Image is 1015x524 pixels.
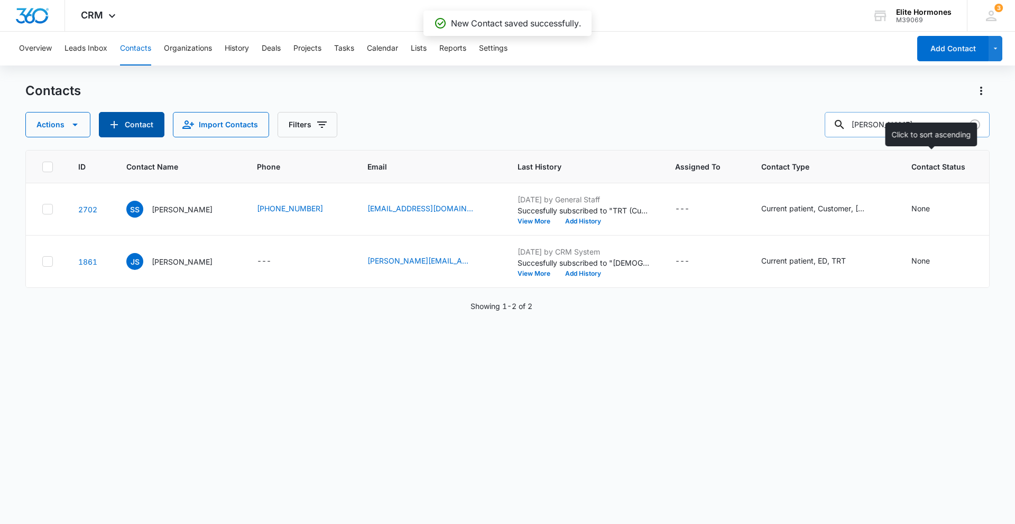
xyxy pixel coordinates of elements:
[518,161,634,172] span: Last History
[675,255,708,268] div: Assigned To - - Select to Edit Field
[675,161,721,172] span: Assigned To
[411,32,427,65] button: Lists
[761,255,846,266] div: Current patient, ED, TRT
[173,112,269,137] button: Import Contacts
[78,161,86,172] span: ID
[225,32,249,65] button: History
[911,203,949,216] div: Contact Status - None - Select to Edit Field
[367,32,398,65] button: Calendar
[761,255,865,268] div: Contact Type - Current patient, ED, TRT - Select to Edit Field
[126,201,232,218] div: Contact Name - Steven Sommers - Select to Edit Field
[896,16,952,24] div: account id
[911,161,965,172] span: Contact Status
[126,161,216,172] span: Contact Name
[152,204,213,215] p: [PERSON_NAME]
[451,17,581,30] p: New Contact saved successfully.
[994,4,1003,12] div: notifications count
[973,82,990,99] button: Actions
[966,116,983,133] button: Clear
[558,218,608,224] button: Add History
[257,161,327,172] span: Phone
[367,255,473,266] a: [PERSON_NAME][EMAIL_ADDRESS][PERSON_NAME][DOMAIN_NAME]
[896,8,952,16] div: account name
[25,112,90,137] button: Actions
[675,203,708,216] div: Assigned To - - Select to Edit Field
[257,203,342,216] div: Phone - (715) 664-8671 - Select to Edit Field
[825,112,990,137] input: Search Contacts
[439,32,466,65] button: Reports
[518,246,650,257] p: [DATE] by CRM System
[675,203,689,216] div: ---
[518,257,650,268] p: Succesfully subscribed to "[DEMOGRAPHIC_DATA]".
[19,32,52,65] button: Overview
[278,112,337,137] button: Filters
[257,255,290,268] div: Phone - - Select to Edit Field
[761,203,867,214] div: Current patient, Customer, [DEMOGRAPHIC_DATA], TRT
[81,10,103,21] span: CRM
[25,83,81,99] h1: Contacts
[367,255,492,268] div: Email - jeffery.sommers@gmail.com - Select to Edit Field
[293,32,321,65] button: Projects
[518,205,650,216] p: Succesfully subscribed to "TRT (Current TRT patients)".
[164,32,212,65] button: Organizations
[558,270,608,277] button: Add History
[911,255,930,266] div: None
[911,255,949,268] div: Contact Status - None - Select to Edit Field
[257,203,323,214] a: [PHONE_NUMBER]
[367,161,477,172] span: Email
[470,301,532,312] p: Showing 1-2 of 2
[994,4,1003,12] span: 3
[885,123,977,146] div: Click to sort ascending
[761,203,886,216] div: Contact Type - Current patient, Customer, male, TRT - Select to Edit Field
[126,253,143,270] span: JS
[479,32,508,65] button: Settings
[262,32,281,65] button: Deals
[917,36,989,61] button: Add Contact
[518,218,558,224] button: View More
[257,255,271,268] div: ---
[761,161,871,172] span: Contact Type
[126,253,232,270] div: Contact Name - Jeff Sommers - Select to Edit Field
[367,203,492,216] div: Email - abeautifulcow@yahoo.com - Select to Edit Field
[367,203,473,214] a: [EMAIL_ADDRESS][DOMAIN_NAME]
[675,255,689,268] div: ---
[78,205,97,214] a: Navigate to contact details page for Steven Sommers
[120,32,151,65] button: Contacts
[334,32,354,65] button: Tasks
[78,257,97,266] a: Navigate to contact details page for Jeff Sommers
[126,201,143,218] span: SS
[64,32,107,65] button: Leads Inbox
[911,203,930,214] div: None
[99,112,164,137] button: Add Contact
[518,194,650,205] p: [DATE] by General Staff
[518,270,558,277] button: View More
[152,256,213,267] p: [PERSON_NAME]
